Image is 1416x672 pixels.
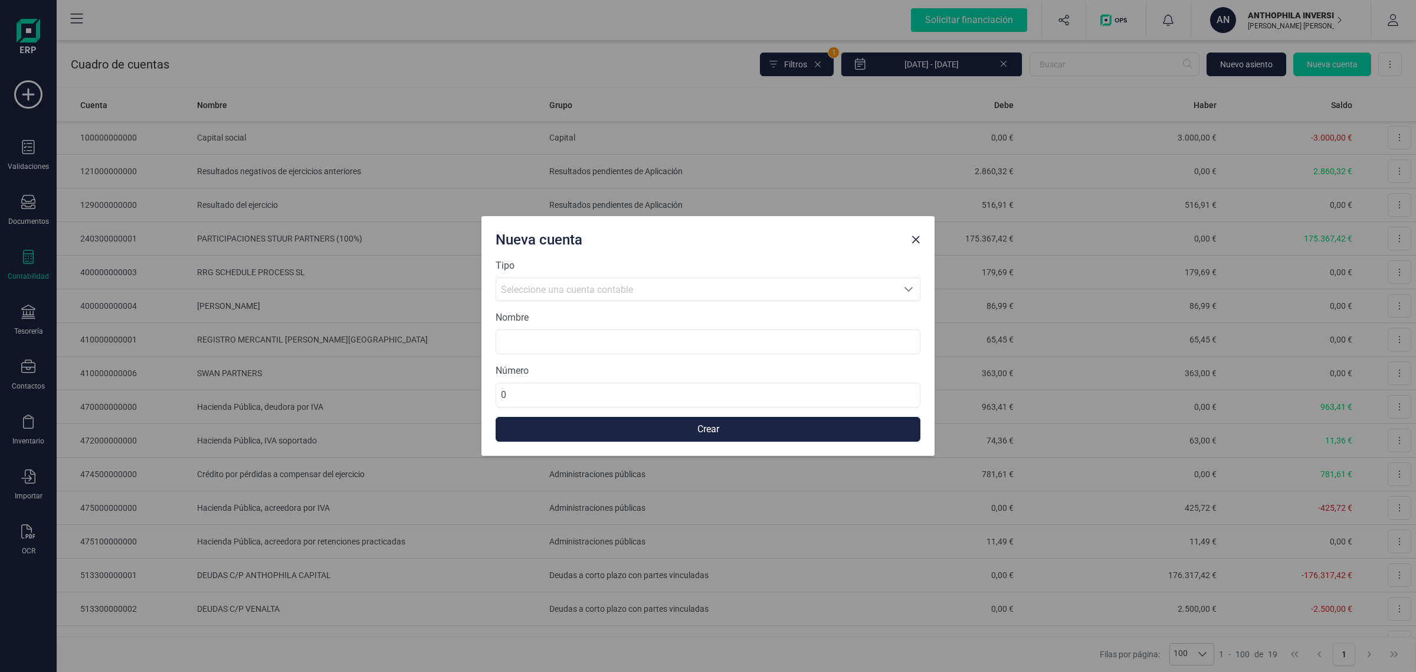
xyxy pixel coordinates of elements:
label: Tipo [496,259,514,273]
label: Número [496,364,529,378]
button: Close [906,230,925,249]
button: Crear [496,417,920,442]
label: Nombre [496,311,529,325]
div: Nueva cuenta [491,226,906,249]
span: Seleccione una cuenta contable [501,284,633,295]
div: Seleccione una cuenta [897,278,920,301]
